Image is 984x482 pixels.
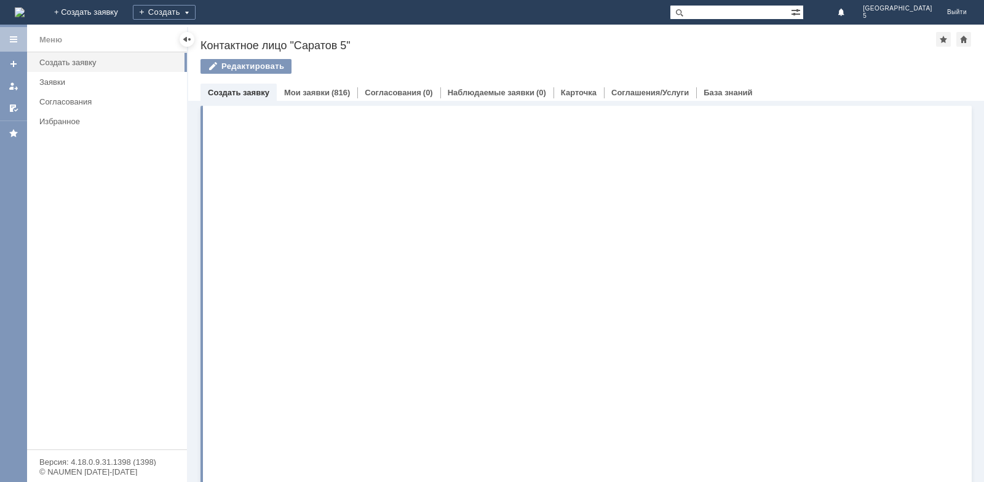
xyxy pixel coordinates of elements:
[4,54,23,74] a: Создать заявку
[15,7,25,17] img: logo
[15,7,25,17] a: Перейти на домашнюю страницу
[611,88,689,97] a: Соглашения/Услуги
[4,98,23,118] a: Мои согласования
[284,88,330,97] a: Мои заявки
[448,88,534,97] a: Наблюдаемые заявки
[39,33,62,47] div: Меню
[561,88,597,97] a: Карточка
[936,32,951,47] div: Добавить в избранное
[34,53,184,72] a: Создать заявку
[39,58,180,67] div: Создать заявку
[34,92,184,111] a: Согласования
[34,73,184,92] a: Заявки
[39,468,175,476] div: © NAUMEN [DATE]-[DATE]
[863,5,932,12] span: [GEOGRAPHIC_DATA]
[200,39,936,52] div: Контактное лицо "Саратов 5"
[39,458,175,466] div: Версия: 4.18.0.9.31.1398 (1398)
[956,32,971,47] div: Сделать домашней страницей
[180,32,194,47] div: Скрыть меню
[791,6,803,17] span: Расширенный поиск
[704,88,752,97] a: База знаний
[208,88,269,97] a: Создать заявку
[39,77,180,87] div: Заявки
[423,88,433,97] div: (0)
[133,5,196,20] div: Создать
[536,88,546,97] div: (0)
[365,88,421,97] a: Согласования
[4,76,23,96] a: Мои заявки
[39,97,180,106] div: Согласования
[39,117,166,126] div: Избранное
[331,88,350,97] div: (816)
[863,12,932,20] span: 5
